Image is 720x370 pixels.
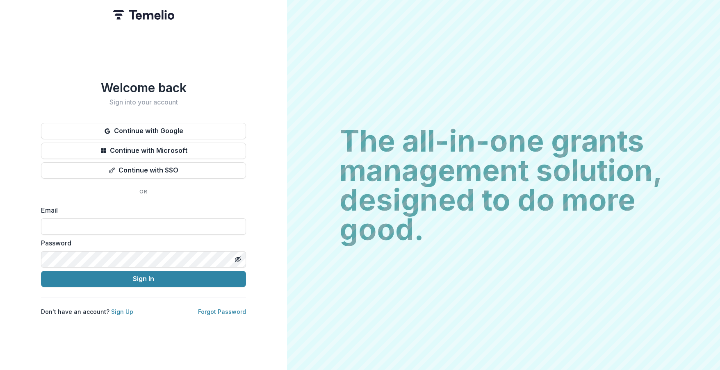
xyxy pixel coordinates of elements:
[41,205,241,215] label: Email
[198,308,246,315] a: Forgot Password
[41,271,246,287] button: Sign In
[41,307,133,316] p: Don't have an account?
[41,98,246,106] h2: Sign into your account
[111,308,133,315] a: Sign Up
[113,10,174,20] img: Temelio
[41,80,246,95] h1: Welcome back
[231,253,244,266] button: Toggle password visibility
[41,162,246,179] button: Continue with SSO
[41,143,246,159] button: Continue with Microsoft
[41,238,241,248] label: Password
[41,123,246,139] button: Continue with Google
